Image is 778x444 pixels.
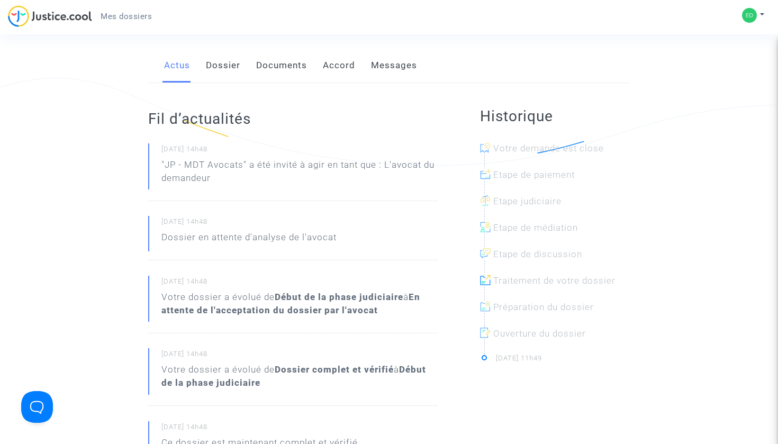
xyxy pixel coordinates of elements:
[161,217,438,231] small: [DATE] 14h48
[161,291,438,317] div: Votre dossier a évolué de à
[323,48,355,83] a: Accord
[101,12,152,21] span: Mes dossiers
[8,5,92,27] img: jc-logo.svg
[256,48,307,83] a: Documents
[161,231,337,249] p: Dossier en attente d'analyse de l'avocat
[161,349,438,363] small: [DATE] 14h48
[148,110,438,128] h2: Fil d’actualités
[742,8,757,23] img: 864747be96bc1036b08db1d8462fa561
[161,158,438,190] p: "JP - MDT Avocats" a été invité à agir en tant que : L'avocat du demandeur
[161,422,438,436] small: [DATE] 14h48
[206,48,240,83] a: Dossier
[275,292,403,302] b: Début de la phase judiciaire
[164,48,190,83] a: Actus
[493,143,604,153] span: Votre demande est close
[161,144,438,158] small: [DATE] 14h48
[161,277,438,291] small: [DATE] 14h48
[161,363,438,389] div: Votre dossier a évolué de à
[161,292,420,315] b: En attente de l'acceptation du dossier par l'avocat
[480,107,630,125] h2: Historique
[371,48,417,83] a: Messages
[21,391,53,423] iframe: Help Scout Beacon - Open
[275,364,394,375] b: Dossier complet et vérifié
[92,8,160,24] a: Mes dossiers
